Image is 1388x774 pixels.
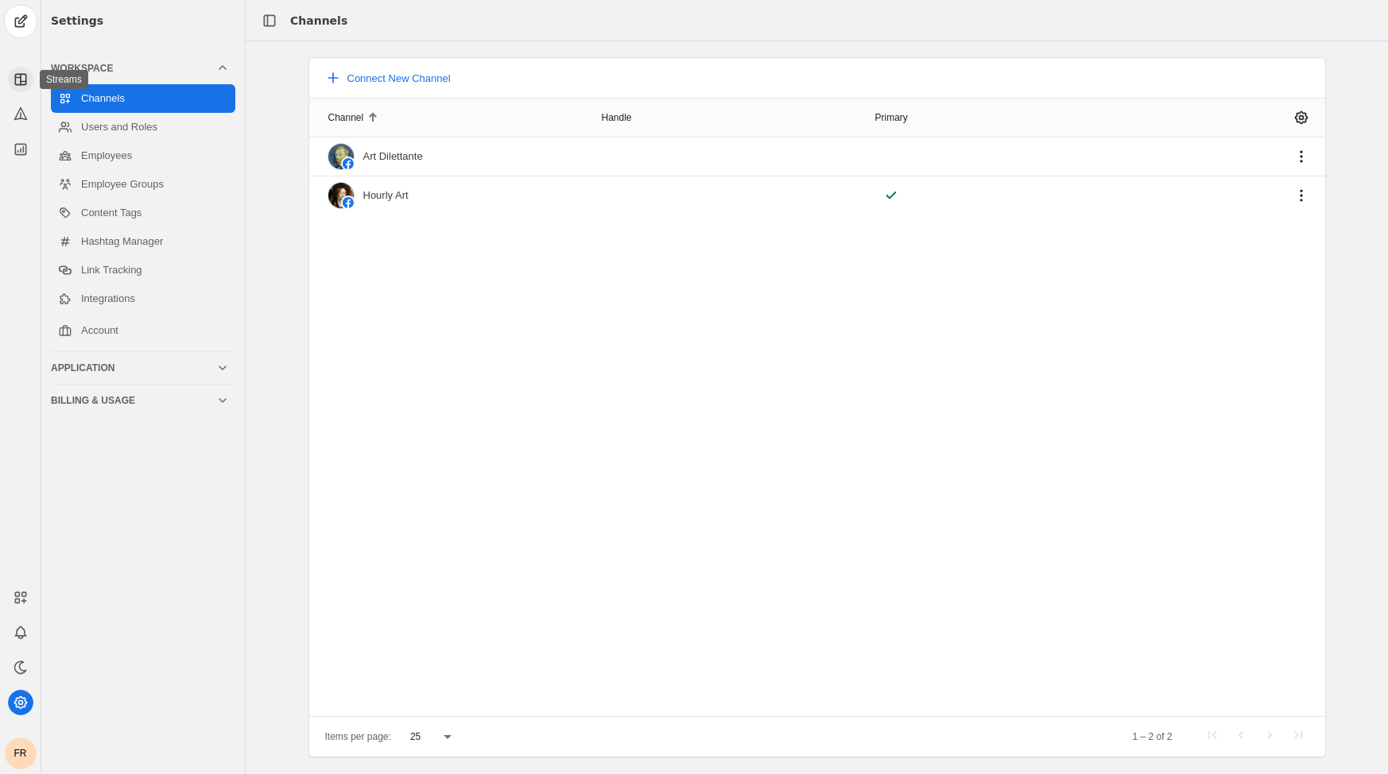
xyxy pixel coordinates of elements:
a: Hashtag Manager [51,227,235,256]
mat-expansion-panel-header: Workspace [51,56,235,81]
img: cache [328,144,354,169]
app-icon-button: Channel Menu [1287,142,1316,171]
a: Employee Groups [51,170,235,199]
a: Link Tracking [51,256,235,284]
a: Users and Roles [51,113,235,141]
div: Streams [40,70,88,89]
div: Handle [602,111,646,124]
button: FR [5,737,37,769]
a: Account [51,316,235,345]
a: Employees [51,141,235,170]
span: Connect New Channel [347,72,451,84]
mat-expansion-panel-header: Billing & Usage [51,388,235,413]
div: Primary [875,111,922,124]
img: cache [328,183,354,208]
span: 25 [410,731,421,742]
div: Workspace [51,81,235,348]
a: Integrations [51,284,235,313]
div: Handle [602,111,632,124]
div: Primary [875,111,908,124]
a: Channels [51,84,235,113]
div: Channels [290,13,347,29]
div: Workspace [51,62,216,75]
button: Connect New Channel [316,64,460,92]
div: Application [51,362,216,374]
div: 1 – 2 of 2 [1132,729,1172,745]
div: Channel [328,111,364,124]
div: Hourly Art [363,189,409,202]
div: Channel [328,111,378,124]
a: Content Tags [51,199,235,227]
div: Art Dilettante [363,150,423,163]
app-icon-button: Channel Menu [1287,181,1316,210]
mat-expansion-panel-header: Application [51,355,235,381]
div: Billing & Usage [51,394,216,407]
div: Items per page: [325,729,391,745]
